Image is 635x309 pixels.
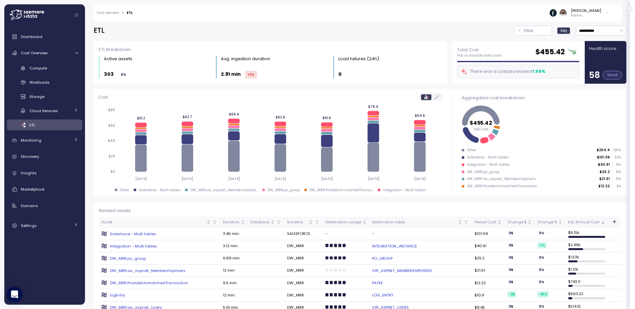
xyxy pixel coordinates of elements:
td: DW_MRR [284,265,323,277]
div: Integration - Multi tables [102,243,217,249]
div: 0 % [118,71,129,78]
a: Insights [7,166,82,180]
tspan: $61.2 [137,116,145,120]
td: $21.61 [472,265,504,277]
div: Not sorted [240,220,245,225]
div: Change $ [507,219,527,225]
span: Compute [29,66,47,71]
tspan: $60 [108,123,115,128]
span: ETL [29,122,35,128]
div: Integration - Multi tables [383,188,426,193]
td: 9.5 min [220,277,248,289]
p: 5 % [613,177,621,181]
div: Active assets [104,56,132,62]
a: DW_MRR.vw_aspnet_MembershipUsers [102,268,217,273]
th: Destination tableNot sorted [369,217,472,228]
a: Dashboard [7,30,82,43]
td: $25.2 [472,252,504,265]
button: Filter [514,26,552,35]
span: Cost Overview [21,50,48,56]
div: Destination table [372,219,457,225]
div: 0 $ [507,254,515,261]
a: Compute [7,63,82,74]
p: Filter [524,27,534,34]
span: Storage [29,94,44,99]
td: $ 6.15k [566,228,608,240]
div: 0 $ [507,230,515,236]
p: 2.91 min [221,70,241,78]
div: 0 % [537,279,546,285]
h2: $ 455.42 [535,47,565,57]
div: Other [120,188,129,193]
p: 22 % [613,155,621,160]
td: DW_MRR [284,289,323,301]
div: 0 $ [507,267,515,273]
a: PO_GROUP [372,256,469,261]
td: SALESFORCE [284,228,323,240]
a: PAYEE [372,280,469,286]
p: 56 % [613,148,621,153]
div: > [122,11,124,15]
div: Load failures (24h) [338,56,379,62]
div: Salesforce - Multi tables [467,155,509,160]
p: $101.09 [597,155,610,160]
p: 303 [104,70,114,78]
tspan: $66.4 [229,112,239,116]
p: Flat vs variable data costs [457,53,502,58]
tspan: [DATE] [321,177,333,181]
td: - [369,228,472,240]
div: -19 % [537,291,549,297]
tspan: $80 [108,108,115,112]
div: - [325,231,367,237]
span: Discovery [21,154,39,159]
p: Cost [98,94,108,101]
td: $ 2.49k [566,240,608,252]
th: Destination usageNot sorted [323,217,369,228]
h2: ETL [94,26,105,35]
td: $ 1.53k [566,252,608,265]
div: 0 $ [507,242,515,248]
tspan: $0 [110,170,115,174]
a: Discovery [7,150,82,163]
th: SchemaNot sorted [284,217,323,228]
td: $40.91 [472,240,504,252]
div: 0 % [537,267,546,273]
div: -1 % [537,242,546,248]
p: 6 % [613,170,621,174]
div: ETL Breakdown [99,46,442,53]
span: Workloads [29,80,50,85]
th: DurationNot sorted [220,217,248,228]
td: DW_MRR [284,252,323,265]
p: 3 % [613,184,621,189]
td: $101.09 [472,228,504,240]
div: DW_MRR.vw_aspnet_MembershipUse ... [190,188,258,193]
span: Settings [21,223,37,228]
span: Cloud Services [29,108,58,113]
div: Other [467,148,476,153]
div: Est. Annual Cost [568,219,600,225]
div: 1.59 % [532,68,545,75]
th: Period CostNot sorted [472,217,504,228]
span: Marketplace [21,187,44,192]
div: Aggregated cost breakdown [462,95,621,101]
div: Open Intercom Messenger [7,287,22,302]
td: $12.22 [472,277,504,289]
div: -3 $ [507,291,516,297]
p: $254.4 [597,148,610,153]
div: DW_MRR.po_group [102,256,217,261]
div: Avg. ingestion duration [221,56,270,62]
div: Change % [537,219,557,225]
div: Database [250,219,269,225]
div: Not sorted [558,220,563,225]
a: Marketplace [7,183,82,196]
a: Cost overview [97,11,119,15]
tspan: $20 [108,154,115,158]
tspan: $62.6 [275,115,285,119]
a: Workloads [7,77,82,88]
a: Monitoring [7,134,82,147]
a: Domains [7,199,82,212]
tspan: $64.6 [415,113,425,118]
td: DW_MRR [284,240,323,252]
div: Asset [102,219,205,225]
